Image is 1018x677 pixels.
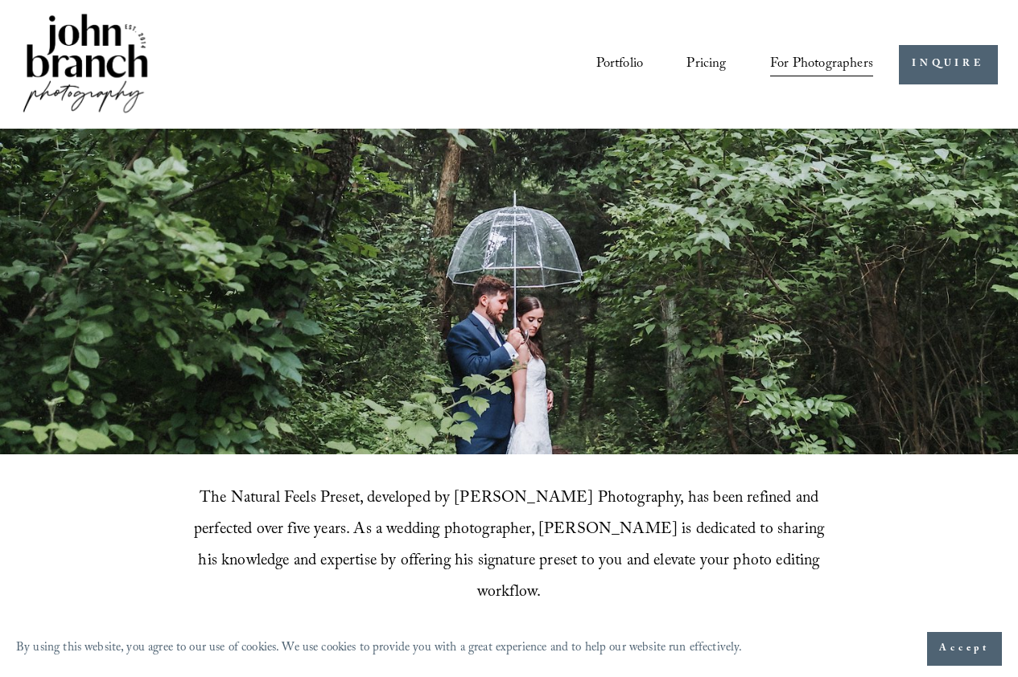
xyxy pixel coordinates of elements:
[596,50,644,79] a: Portfolio
[194,486,828,608] span: The Natural Feels Preset, developed by [PERSON_NAME] Photography, has been refined and perfected ...
[770,51,873,78] span: For Photographers
[939,641,990,657] span: Accept
[686,50,726,79] a: Pricing
[16,637,743,661] p: By using this website, you agree to our use of cookies. We use cookies to provide you with a grea...
[20,10,150,119] img: John Branch IV Photography
[927,632,1002,666] button: Accept
[899,45,998,84] a: INQUIRE
[770,50,873,79] a: folder dropdown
